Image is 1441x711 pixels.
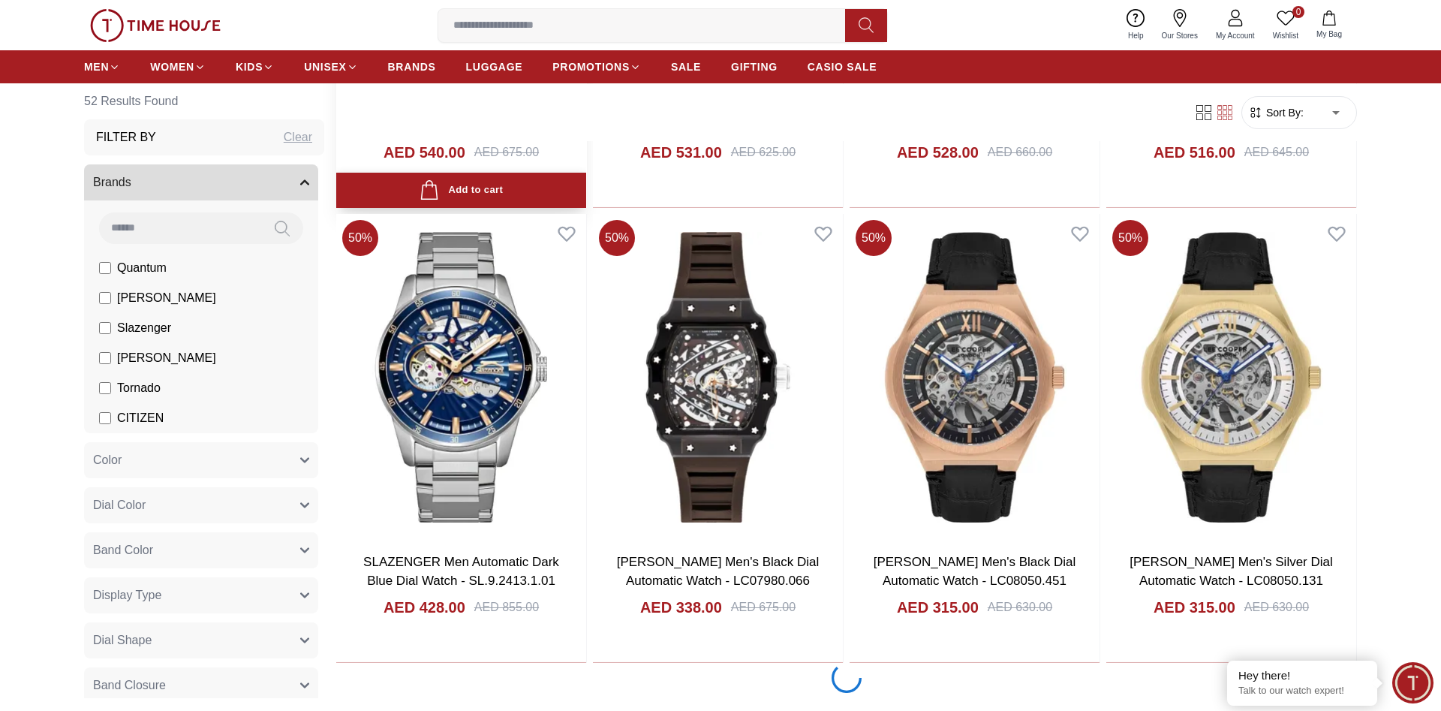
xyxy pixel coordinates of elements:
[150,53,206,80] a: WOMEN
[99,352,111,364] input: [PERSON_NAME]
[1238,668,1366,683] div: Hey there!
[90,9,221,42] img: ...
[671,53,701,80] a: SALE
[1244,598,1309,616] div: AED 630.00
[336,214,586,541] img: SLAZENGER Men Automatic Dark Blue Dial Watch - SL.9.2413.1.01
[599,220,635,256] span: 50 %
[640,142,722,163] h4: AED 531.00
[466,53,523,80] a: LUGGAGE
[1292,6,1304,18] span: 0
[99,412,111,424] input: CITIZEN
[1248,105,1304,120] button: Sort By:
[96,128,156,146] h3: Filter By
[1156,30,1204,41] span: Our Stores
[388,59,436,74] span: BRANDS
[117,409,164,427] span: CITIZEN
[84,442,318,478] button: Color
[988,598,1052,616] div: AED 630.00
[284,128,312,146] div: Clear
[342,220,378,256] span: 50 %
[850,214,1100,541] img: Lee Cooper Men's Black Dial Automatic Watch - LC08050.451
[84,622,318,658] button: Dial Shape
[474,143,539,161] div: AED 675.00
[84,577,318,613] button: Display Type
[99,382,111,394] input: Tornado
[1112,220,1148,256] span: 50 %
[117,289,216,307] span: [PERSON_NAME]
[808,59,877,74] span: CASIO SALE
[304,53,357,80] a: UNISEX
[731,53,778,80] a: GIFTING
[363,555,559,589] a: SLAZENGER Men Automatic Dark Blue Dial Watch - SL.9.2413.1.01
[336,173,586,208] button: Add to cart
[99,322,111,334] input: Slazenger
[388,53,436,80] a: BRANDS
[117,379,161,397] span: Tornado
[1154,597,1235,618] h4: AED 315.00
[1244,143,1309,161] div: AED 645.00
[1310,29,1348,40] span: My Bag
[1130,555,1333,589] a: [PERSON_NAME] Men's Silver Dial Automatic Watch - LC08050.131
[236,53,274,80] a: KIDS
[1154,142,1235,163] h4: AED 516.00
[552,59,630,74] span: PROMOTIONS
[93,496,146,514] span: Dial Color
[84,59,109,74] span: MEN
[384,597,465,618] h4: AED 428.00
[1392,662,1433,703] div: Chat Widget
[117,319,171,337] span: Slazenger
[874,555,1076,589] a: [PERSON_NAME] Men's Black Dial Automatic Watch - LC08050.451
[99,262,111,274] input: Quantum
[117,349,216,367] span: [PERSON_NAME]
[593,214,843,541] img: Lee Cooper Men's Black Dial Automatic Watch - LC07980.066
[84,532,318,568] button: Band Color
[1307,8,1351,43] button: My Bag
[1264,6,1307,44] a: 0Wishlist
[1238,685,1366,697] p: Talk to our watch expert!
[420,180,503,200] div: Add to cart
[731,143,796,161] div: AED 625.00
[1267,30,1304,41] span: Wishlist
[150,59,194,74] span: WOMEN
[474,598,539,616] div: AED 855.00
[84,667,318,703] button: Band Closure
[466,59,523,74] span: LUGGAGE
[93,676,166,694] span: Band Closure
[1119,6,1153,44] a: Help
[1122,30,1150,41] span: Help
[384,142,465,163] h4: AED 540.00
[93,631,152,649] span: Dial Shape
[552,53,641,80] a: PROMOTIONS
[1106,214,1356,541] img: Lee Cooper Men's Silver Dial Automatic Watch - LC08050.131
[1210,30,1261,41] span: My Account
[84,164,318,200] button: Brands
[84,487,318,523] button: Dial Color
[93,586,161,604] span: Display Type
[897,142,979,163] h4: AED 528.00
[856,220,892,256] span: 50 %
[640,597,722,618] h4: AED 338.00
[671,59,701,74] span: SALE
[731,598,796,616] div: AED 675.00
[988,143,1052,161] div: AED 660.00
[93,541,153,559] span: Band Color
[93,173,131,191] span: Brands
[84,53,120,80] a: MEN
[84,83,324,119] h6: 52 Results Found
[808,53,877,80] a: CASIO SALE
[1153,6,1207,44] a: Our Stores
[897,597,979,618] h4: AED 315.00
[1263,105,1304,120] span: Sort By:
[731,59,778,74] span: GIFTING
[99,292,111,304] input: [PERSON_NAME]
[93,451,122,469] span: Color
[304,59,346,74] span: UNISEX
[236,59,263,74] span: KIDS
[117,259,167,277] span: Quantum
[617,555,820,589] a: [PERSON_NAME] Men's Black Dial Automatic Watch - LC07980.066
